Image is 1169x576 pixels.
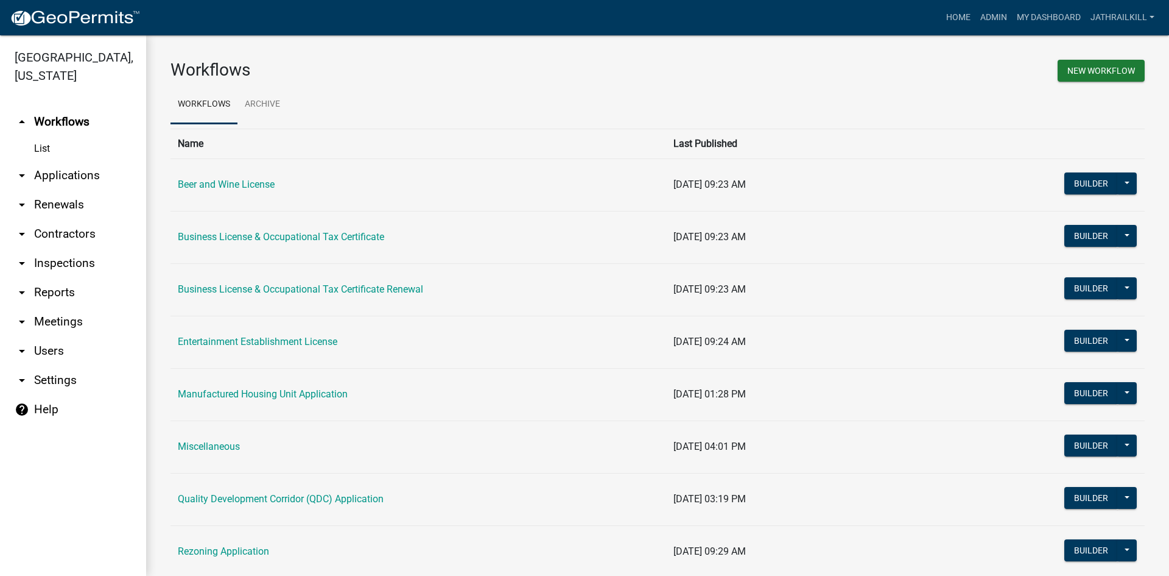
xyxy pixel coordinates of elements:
i: arrow_drop_down [15,197,29,212]
i: arrow_drop_down [15,285,29,300]
button: Builder [1064,330,1118,352]
button: Builder [1064,539,1118,561]
span: [DATE] 09:24 AM [673,336,746,347]
button: Builder [1064,435,1118,457]
button: Builder [1064,277,1118,299]
a: Business License & Occupational Tax Certificate [178,231,384,243]
i: arrow_drop_down [15,227,29,241]
a: Business License & Occupational Tax Certificate Renewal [178,283,423,295]
i: arrow_drop_down [15,168,29,183]
span: [DATE] 01:28 PM [673,388,746,400]
button: Builder [1064,382,1118,404]
a: Beer and Wine License [178,179,275,190]
a: Workflows [170,85,237,124]
i: arrow_drop_down [15,315,29,329]
a: My Dashboard [1012,6,1086,29]
span: [DATE] 09:23 AM [673,231,746,243]
th: Last Published [666,129,977,158]
a: Manufactured Housing Unit Application [178,388,348,400]
a: Quality Development Corridor (QDC) Application [178,493,384,505]
button: New Workflow [1058,60,1145,82]
i: arrow_drop_up [15,115,29,129]
h3: Workflows [170,60,648,80]
a: Archive [237,85,287,124]
button: Builder [1064,172,1118,194]
i: arrow_drop_down [15,373,29,388]
a: Jathrailkill [1086,6,1159,29]
a: Home [941,6,975,29]
i: arrow_drop_down [15,256,29,271]
span: [DATE] 04:01 PM [673,441,746,452]
a: Admin [975,6,1012,29]
a: Rezoning Application [178,546,269,557]
button: Builder [1064,487,1118,509]
span: [DATE] 09:23 AM [673,179,746,190]
button: Builder [1064,225,1118,247]
i: arrow_drop_down [15,344,29,358]
span: [DATE] 03:19 PM [673,493,746,505]
a: Entertainment Establishment License [178,336,337,347]
th: Name [170,129,666,158]
span: [DATE] 09:29 AM [673,546,746,557]
i: help [15,402,29,417]
a: Miscellaneous [178,441,240,452]
span: [DATE] 09:23 AM [673,283,746,295]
